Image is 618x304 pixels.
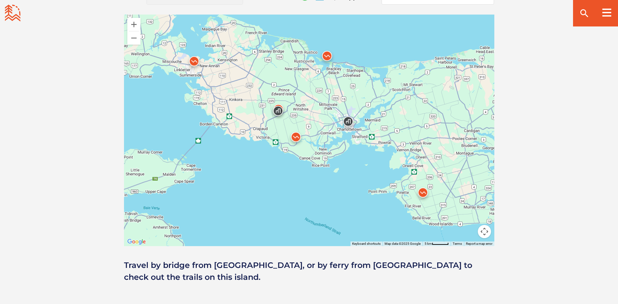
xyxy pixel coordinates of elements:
[466,242,492,245] a: Report a map error
[385,242,421,245] span: Map data ©2025 Google
[453,242,462,245] a: Terms (opens in new tab)
[124,259,494,283] p: Travel by bridge from [GEOGRAPHIC_DATA], or by ferry from [GEOGRAPHIC_DATA] to check out the trai...
[352,241,381,246] button: Keyboard shortcuts
[579,8,590,19] ion-icon: search
[127,18,141,31] button: Zoom in
[127,31,141,45] button: Zoom out
[126,238,147,246] a: Open this area in Google Maps (opens a new window)
[478,225,491,238] button: Map camera controls
[126,238,147,246] img: Google
[425,242,432,245] span: 5 km
[423,241,451,246] button: Map Scale: 5 km per 47 pixels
